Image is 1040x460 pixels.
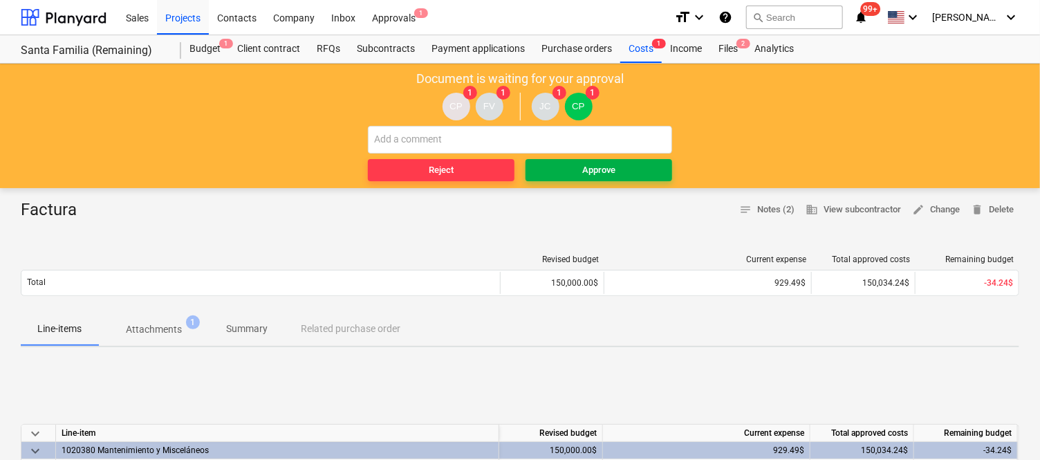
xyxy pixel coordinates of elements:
[349,35,423,63] a: Subcontracts
[126,322,182,337] p: Attachments
[539,101,550,111] span: JC
[603,425,810,442] div: Current expense
[810,442,914,459] div: 150,034.24$
[552,86,566,100] span: 1
[532,93,559,120] div: Javier Cattan
[368,159,514,181] button: Reject
[736,39,750,48] span: 2
[62,442,493,459] div: 1020380 Mantenimiento y Misceláneos
[912,203,925,216] span: edit
[710,35,746,63] a: Files2
[56,425,499,442] div: Line-item
[907,199,965,221] button: Change
[739,202,795,218] span: Notes (2)
[506,255,599,264] div: Revised budget
[226,322,268,336] p: Summary
[752,12,763,23] span: search
[912,202,960,218] span: Change
[496,86,510,100] span: 1
[1003,9,1019,26] i: keyboard_arrow_down
[533,35,620,63] a: Purchase orders
[971,202,1014,218] span: Delete
[21,44,165,58] div: Santa Familia (Remaining)
[181,35,229,63] div: Budget
[499,425,603,442] div: Revised budget
[37,322,82,336] p: Line-items
[904,9,921,26] i: keyboard_arrow_down
[582,163,615,178] div: Approve
[423,35,533,63] a: Payment applications
[620,35,662,63] a: Costs1
[734,199,800,221] button: Notes (2)
[27,425,44,442] span: keyboard_arrow_down
[806,202,901,218] span: View subcontractor
[416,71,624,87] p: Document is waiting for your approval
[476,93,503,120] div: Fernando Vanegas
[229,35,308,63] a: Client contract
[483,101,495,111] span: FV
[662,35,710,63] a: Income
[817,255,910,264] div: Total approved costs
[219,39,233,48] span: 1
[368,126,672,154] input: Add a comment
[429,163,454,178] div: Reject
[181,35,229,63] a: Budget1
[811,272,915,294] div: 150,034.24$
[984,278,1013,288] span: -34.24$
[691,9,707,26] i: keyboard_arrow_down
[27,277,46,288] p: Total
[610,255,806,264] div: Current expense
[565,93,593,120] div: Claudia Perez
[308,35,349,63] a: RFQs
[526,159,672,181] button: Approve
[449,101,463,111] span: CP
[854,9,868,26] i: notifications
[500,272,604,294] div: 150,000.00$
[674,9,691,26] i: format_size
[21,199,88,221] div: Factura
[572,101,585,111] span: CP
[186,315,200,329] span: 1
[971,203,983,216] span: delete
[609,442,804,459] div: 929.49$
[27,443,44,459] span: keyboard_arrow_down
[620,35,662,63] div: Costs
[718,9,732,26] i: Knowledge base
[932,12,1001,23] span: [PERSON_NAME]
[806,203,818,216] span: business
[586,86,600,100] span: 1
[443,93,470,120] div: Claudia Perez
[499,442,603,459] div: 150,000.00$
[710,35,746,63] div: Files
[971,394,1040,460] iframe: Chat Widget
[965,199,1019,221] button: Delete
[914,442,1018,459] div: -34.24$
[414,8,428,18] span: 1
[463,86,477,100] span: 1
[610,278,806,288] div: 929.49$
[921,255,1014,264] div: Remaining budget
[861,2,881,16] span: 99+
[652,39,666,48] span: 1
[914,425,1018,442] div: Remaining budget
[746,6,843,29] button: Search
[810,425,914,442] div: Total approved costs
[800,199,907,221] button: View subcontractor
[739,203,752,216] span: notes
[746,35,802,63] a: Analytics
